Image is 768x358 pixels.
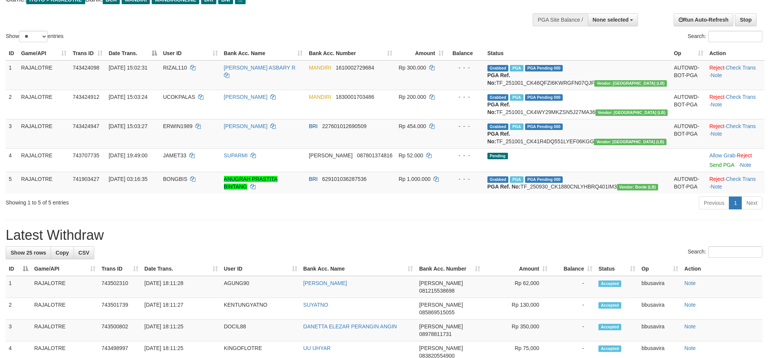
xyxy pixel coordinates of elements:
th: Game/API: activate to sort column ascending [18,46,70,60]
a: DANETTA ELEZAR PERANGIN ANGIN [303,323,397,329]
span: PGA Pending [525,176,563,183]
span: [PERSON_NAME] [419,302,463,308]
span: [DATE] 15:03:24 [109,94,148,100]
span: 743424912 [73,94,99,100]
th: ID: activate to sort column descending [6,262,31,276]
input: Search: [708,246,762,258]
td: Rp 350,000 [483,320,551,341]
span: CSV [78,250,89,256]
td: AUTOWD-BOT-PGA [671,172,706,193]
span: RIZAL110 [163,65,187,71]
span: 743424947 [73,123,99,129]
th: Status: activate to sort column ascending [595,262,638,276]
td: · · [706,172,765,193]
button: None selected [588,13,638,26]
td: 743500802 [98,320,141,341]
th: User ID: activate to sort column ascending [221,262,300,276]
a: Allow Grab [709,152,735,158]
a: 1 [729,196,742,209]
h1: Latest Withdraw [6,228,762,243]
a: Copy [51,246,74,259]
span: UCOKPALAS [163,94,195,100]
th: Date Trans.: activate to sort column descending [106,46,160,60]
th: Action [681,262,762,276]
b: PGA Ref. No: [487,184,520,190]
a: Reject [737,152,752,158]
td: · · [706,90,765,119]
span: Copy 629101036287536 to clipboard [322,176,367,182]
td: RAJALOTRE [18,119,70,148]
span: PGA Pending [525,124,563,130]
td: TF_251001_CK46QFZI6KWRGFN07QJF [484,60,671,90]
div: PGA Site Balance / [533,13,587,26]
td: · · [706,119,765,148]
span: · [709,152,737,158]
span: Accepted [598,345,621,352]
td: - [551,298,595,320]
th: Balance: activate to sort column ascending [551,262,595,276]
span: BONGBIS [163,176,187,182]
th: Op: activate to sort column ascending [638,262,681,276]
a: Note [740,162,752,168]
span: [PERSON_NAME] [419,323,463,329]
label: Search: [688,31,762,42]
td: · [706,148,765,172]
a: Check Trans [726,123,756,129]
a: Reject [709,94,725,100]
td: RAJALOTRE [18,60,70,90]
td: 743502310 [98,276,141,298]
td: 3 [6,320,31,341]
td: 743501739 [98,298,141,320]
td: · · [706,60,765,90]
th: User ID: activate to sort column ascending [160,46,221,60]
span: Copy 1610002729684 to clipboard [336,65,374,71]
span: 743707735 [73,152,99,158]
span: Copy 1830001703486 to clipboard [336,94,374,100]
th: Amount: activate to sort column ascending [483,262,551,276]
td: KENTUNGYATNO [221,298,300,320]
a: ANUGRAH PRASTITA BINTANG [224,176,278,190]
span: [PERSON_NAME] [309,152,352,158]
td: RAJALOTRE [31,298,98,320]
a: Check Trans [726,176,756,182]
td: 1 [6,60,18,90]
span: None selected [593,17,629,23]
a: [PERSON_NAME] [303,280,347,286]
td: 4 [6,148,18,172]
td: RAJALOTRE [18,172,70,193]
span: Rp 200.000 [398,94,426,100]
a: Check Trans [726,94,756,100]
div: - - - [450,64,481,71]
span: MANDIRI [309,65,331,71]
a: Reject [709,65,725,71]
a: Check Trans [726,65,756,71]
th: Status [484,46,671,60]
th: Bank Acc. Number: activate to sort column ascending [306,46,395,60]
a: Previous [699,196,729,209]
span: Marked by bbumaster [510,65,523,71]
th: Amount: activate to sort column ascending [395,46,446,60]
td: RAJALOTRE [18,90,70,119]
span: Copy 085869515055 to clipboard [419,309,454,315]
span: [DATE] 15:03:27 [109,123,148,129]
span: PGA Pending [525,65,563,71]
td: 2 [6,90,18,119]
td: TF_250930_CK1880CNLYHBRQ401IM3 [484,172,671,193]
label: Show entries [6,31,63,42]
span: Grabbed [487,94,509,101]
td: RAJALOTRE [18,148,70,172]
a: CSV [73,246,94,259]
td: DOCIL88 [221,320,300,341]
td: 3 [6,119,18,148]
span: Vendor URL: https://dashboard.q2checkout.com/secure [594,139,666,145]
a: UU UHYAR [303,345,331,351]
a: [PERSON_NAME] [224,94,268,100]
th: Trans ID: activate to sort column ascending [98,262,141,276]
th: Trans ID: activate to sort column ascending [70,46,106,60]
span: Accepted [598,324,621,330]
span: Marked by bbuasiong [510,176,523,183]
td: 2 [6,298,31,320]
td: [DATE] 18:11:27 [141,298,221,320]
td: 5 [6,172,18,193]
span: Vendor URL: https://dashboard.q2checkout.com/secure [595,109,668,116]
